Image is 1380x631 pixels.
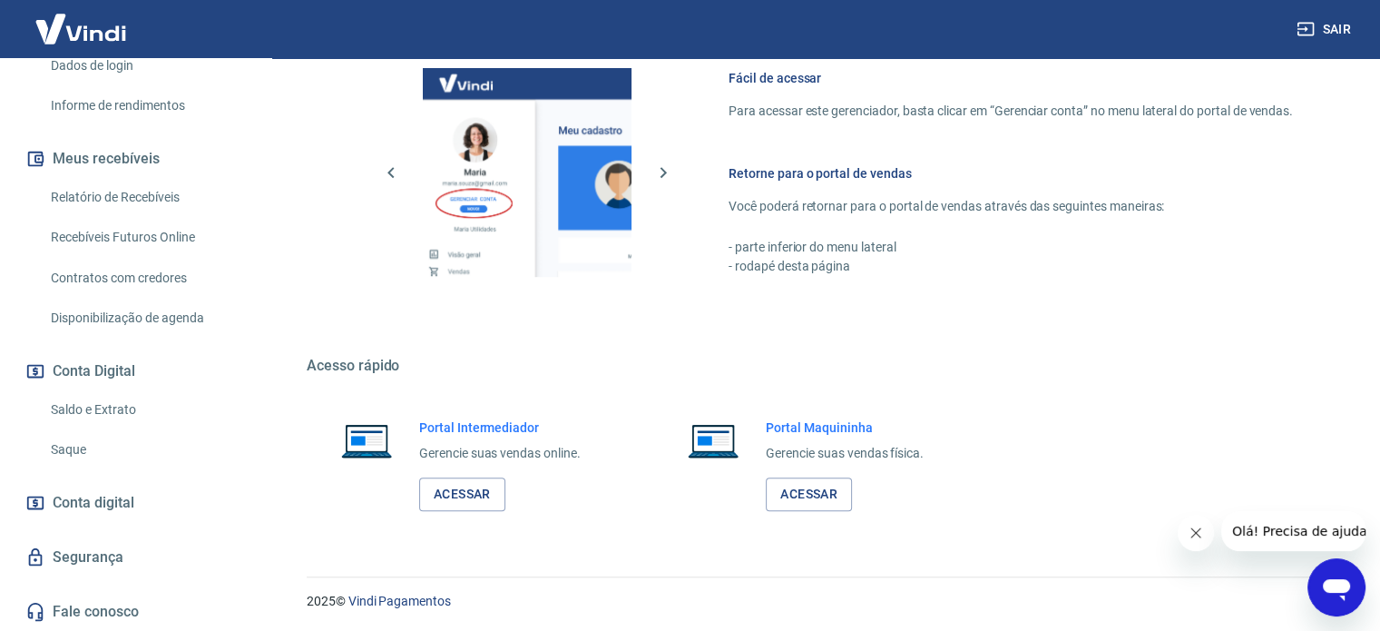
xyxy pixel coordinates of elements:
button: Conta Digital [22,351,250,391]
p: 2025 © [307,592,1336,611]
a: Segurança [22,537,250,577]
a: Dados de login [44,47,250,84]
a: Informe de rendimentos [44,87,250,124]
img: Imagem de um notebook aberto [675,419,751,462]
h6: Fácil de acessar [729,69,1293,87]
a: Relatório de Recebíveis [44,179,250,216]
span: Olá! Precisa de ajuda? [11,13,152,27]
p: Para acessar este gerenciador, basta clicar em “Gerenciar conta” no menu lateral do portal de ven... [729,102,1293,121]
p: Você poderá retornar para o portal de vendas através das seguintes maneiras: [729,197,1293,216]
iframe: Botão para abrir a janela de mensagens [1307,558,1365,616]
h6: Portal Maquininha [766,419,924,437]
a: Acessar [419,478,505,511]
p: Gerencie suas vendas online. [419,444,581,463]
a: Conta digital [22,483,250,523]
a: Disponibilização de agenda [44,300,250,337]
span: Conta digital [53,490,134,516]
a: Saldo e Extrato [44,391,250,429]
p: - parte inferior do menu lateral [729,238,1293,257]
button: Meus recebíveis [22,139,250,179]
p: Gerencie suas vendas física. [766,444,924,463]
p: - rodapé desta página [729,257,1293,276]
iframe: Fechar mensagem [1178,515,1214,551]
h6: Retorne para o portal de vendas [729,164,1293,182]
img: Imagem da dashboard mostrando o botão de gerenciar conta na sidebar no lado esquerdo [423,68,631,277]
a: Vindi Pagamentos [348,594,451,608]
a: Saque [44,431,250,468]
img: Vindi [22,1,140,56]
h6: Portal Intermediador [419,419,581,437]
h5: Acesso rápido [307,357,1336,375]
a: Contratos com credores [44,260,250,297]
iframe: Mensagem da empresa [1221,511,1365,551]
img: Imagem de um notebook aberto [328,419,405,462]
button: Sair [1293,13,1358,46]
a: Recebíveis Futuros Online [44,219,250,256]
a: Acessar [766,478,852,511]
